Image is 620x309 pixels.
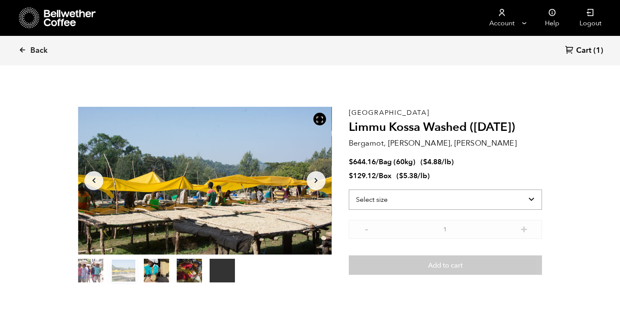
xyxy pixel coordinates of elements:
[349,255,542,275] button: Add to cart
[421,157,454,167] span: ( )
[418,171,427,181] span: /lb
[519,224,529,233] button: +
[376,171,379,181] span: /
[349,171,353,181] span: $
[349,120,542,135] h2: Limmu Kossa Washed ([DATE])
[399,171,403,181] span: $
[423,157,442,167] bdi: 4.88
[210,259,235,282] video: Your browser does not support the video tag.
[376,157,379,167] span: /
[361,224,372,233] button: -
[423,157,427,167] span: $
[396,171,430,181] span: ( )
[593,46,603,56] span: (1)
[349,171,376,181] bdi: 129.12
[399,171,418,181] bdi: 5.38
[576,46,591,56] span: Cart
[349,157,376,167] bdi: 644.16
[349,157,353,167] span: $
[442,157,451,167] span: /lb
[565,45,603,57] a: Cart (1)
[379,171,391,181] span: Box
[379,157,415,167] span: Bag (60kg)
[30,46,48,56] span: Back
[349,138,542,149] p: Bergamot, [PERSON_NAME], [PERSON_NAME]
